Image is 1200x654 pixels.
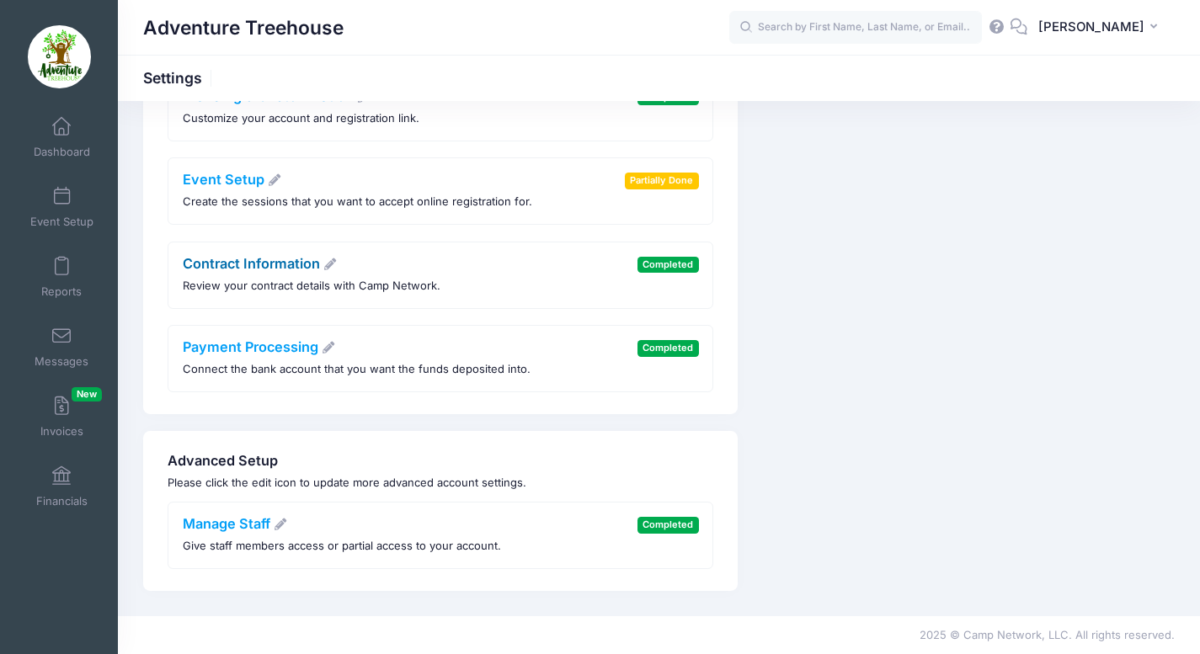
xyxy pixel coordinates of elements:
[34,145,90,159] span: Dashboard
[183,110,419,127] p: Customize your account and registration link.
[183,88,371,104] a: Branding & Customization
[1027,8,1175,47] button: [PERSON_NAME]
[40,424,83,439] span: Invoices
[22,247,102,306] a: Reports
[183,255,338,272] a: Contract Information
[143,8,344,47] h1: Adventure Treehouse
[168,453,713,470] h4: Advanced Setup
[22,317,102,376] a: Messages
[183,515,288,532] a: Manage Staff
[637,257,699,273] span: Completed
[1038,18,1144,36] span: [PERSON_NAME]
[72,387,102,401] span: New
[183,194,532,210] p: Create the sessions that you want to accept online registration for.
[28,25,91,88] img: Adventure Treehouse
[36,494,88,508] span: Financials
[637,517,699,533] span: Completed
[183,538,501,555] p: Give staff members access or partial access to your account.
[22,457,102,516] a: Financials
[920,628,1175,641] span: 2025 © Camp Network, LLC. All rights reserved.
[35,354,88,369] span: Messages
[168,475,713,492] p: Please click the edit icon to update more advanced account settings.
[22,387,102,446] a: InvoicesNew
[41,284,82,299] span: Reports
[625,173,699,189] span: Partially Done
[183,338,336,355] a: Payment Processing
[637,340,699,356] span: Completed
[143,69,216,87] h1: Settings
[183,361,531,378] p: Connect the bank account that you want the funds deposited into.
[183,171,282,188] a: Event Setup
[22,108,102,167] a: Dashboard
[729,11,982,45] input: Search by First Name, Last Name, or Email...
[183,278,440,295] p: Review your contract details with Camp Network.
[22,178,102,237] a: Event Setup
[30,215,93,229] span: Event Setup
